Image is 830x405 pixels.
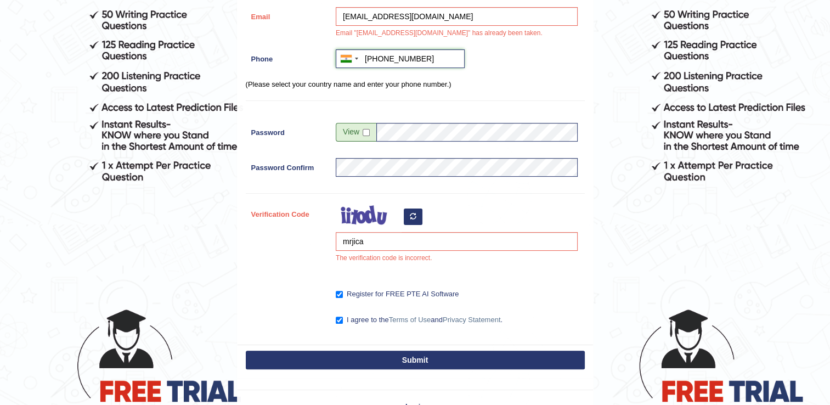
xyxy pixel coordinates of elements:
input: I agree to theTerms of UseandPrivacy Statement. [336,317,343,324]
label: Email [246,7,331,22]
label: Verification Code [246,205,331,220]
p: (Please select your country name and enter your phone number.) [246,79,585,89]
label: I agree to the and . [336,314,502,325]
label: Password [246,123,331,138]
label: Register for FREE PTE AI Software [336,289,459,300]
a: Terms of Use [389,316,431,324]
input: Show/Hide Password [363,129,370,136]
button: Submit [246,351,585,369]
label: Phone [246,49,331,64]
input: +91 81234 56789 [336,49,465,68]
label: Password Confirm [246,158,331,173]
a: Privacy Statement [443,316,501,324]
input: Register for FREE PTE AI Software [336,291,343,298]
div: India (भारत): +91 [336,50,362,67]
